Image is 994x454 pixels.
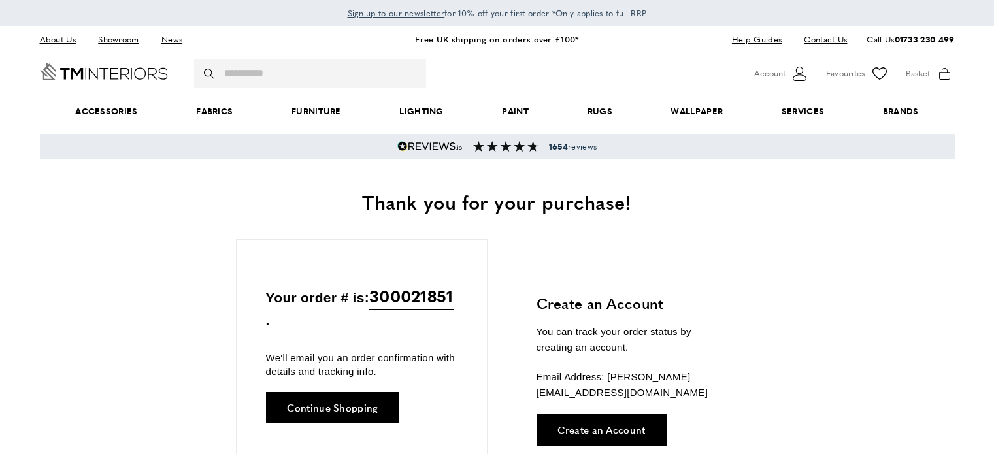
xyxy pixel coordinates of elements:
[287,402,378,412] span: Continue Shopping
[369,283,454,310] span: 300021851
[40,31,86,48] a: About Us
[348,7,445,20] a: Sign up to our newsletter
[867,33,954,46] p: Call Us
[371,91,473,131] a: Lighting
[895,33,955,45] a: 01733 230 499
[558,91,642,131] a: Rugs
[549,141,597,152] span: reviews
[362,187,631,216] span: Thank you for your purchase!
[152,31,192,48] a: News
[167,91,262,131] a: Fabrics
[794,31,847,48] a: Contact Us
[557,425,646,434] span: Create an Account
[266,392,399,423] a: Continue Shopping
[853,91,948,131] a: Brands
[473,91,558,131] a: Paint
[549,140,568,152] strong: 1654
[204,59,217,88] button: Search
[826,64,889,84] a: Favourites
[266,351,457,378] p: We'll email you an order confirmation with details and tracking info.
[415,33,578,45] a: Free UK shipping on orders over £100*
[88,31,148,48] a: Showroom
[754,67,786,80] span: Account
[722,31,791,48] a: Help Guides
[826,67,865,80] span: Favourites
[537,414,667,446] a: Create an Account
[537,369,729,400] p: Email Address: [PERSON_NAME][EMAIL_ADDRESS][DOMAIN_NAME]
[537,293,729,314] h3: Create an Account
[40,63,168,80] a: Go to Home page
[348,7,647,19] span: for 10% off your first order *Only applies to full RRP
[397,141,463,152] img: Reviews.io 5 stars
[266,283,457,332] p: Your order # is: .
[754,64,810,84] button: Customer Account
[473,141,538,152] img: Reviews section
[348,7,445,19] span: Sign up to our newsletter
[642,91,752,131] a: Wallpaper
[262,91,370,131] a: Furniture
[752,91,853,131] a: Services
[46,91,167,131] span: Accessories
[537,324,729,355] p: You can track your order status by creating an account.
